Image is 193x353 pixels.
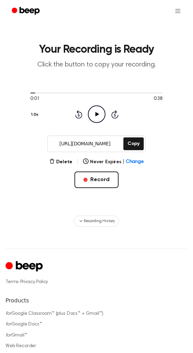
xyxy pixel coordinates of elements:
[6,260,44,273] a: Cruip
[6,297,187,305] h6: Products
[30,109,41,121] button: 1.0x
[6,333,27,338] a: forGmail™
[6,311,103,316] a: forGoogle Classroom™ (plus Docs™ + Gmail™)
[6,333,11,338] i: for
[77,158,79,166] span: |
[84,218,115,224] span: Recording History
[6,44,187,55] h1: Your Recording is Ready
[6,322,42,327] a: forGoogle Docs™
[126,158,144,166] span: Change
[6,311,11,316] i: for
[6,344,36,349] a: Web Recorder
[7,4,46,18] a: Beep
[6,279,187,285] div: ·
[170,3,186,19] button: Open menu
[49,158,72,166] button: Delete
[6,322,11,327] i: for
[6,280,19,284] a: Terms
[74,172,118,188] button: Record
[74,216,119,227] button: Recording History
[154,95,163,103] span: 0:38
[123,158,124,166] span: |
[83,158,144,166] button: Never Expires|Change
[6,61,187,69] p: Click the button to copy your recording.
[30,95,39,103] span: 0:01
[123,137,144,150] button: Copy
[20,280,48,284] a: Privacy Policy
